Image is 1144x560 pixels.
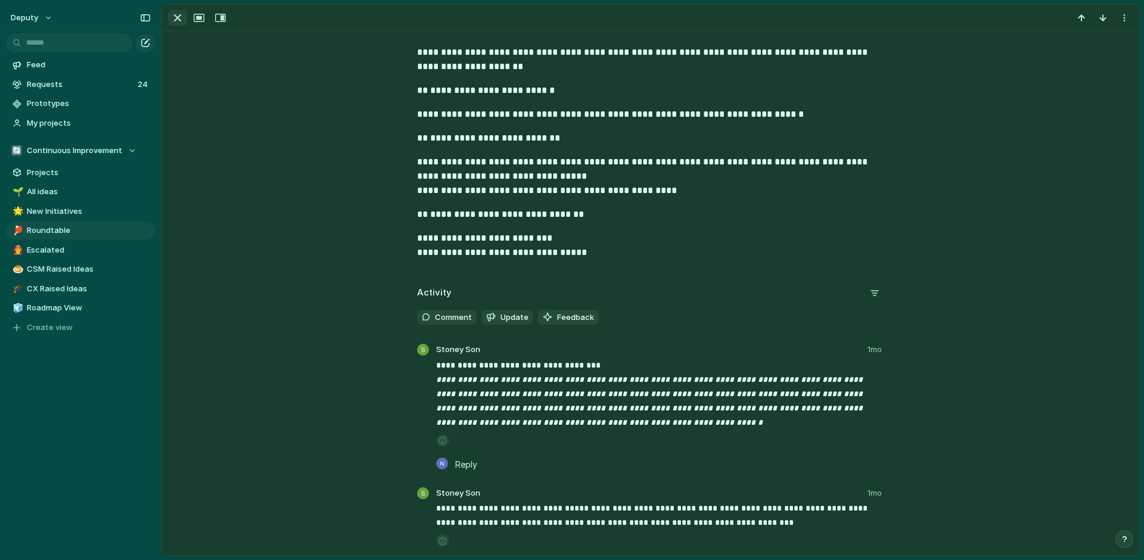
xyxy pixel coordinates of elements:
[11,12,38,24] span: deputy
[6,203,155,220] a: 🌟New Initiatives
[6,280,155,298] a: 🎓CX Raised Ideas
[27,186,151,198] span: All ideas
[436,344,480,356] span: Stoney Son
[11,263,23,275] button: 🍮
[27,79,134,91] span: Requests
[27,206,151,217] span: New Initiatives
[27,244,151,256] span: Escalated
[11,186,23,198] button: 🌱
[11,244,23,256] button: 👨‍🚒
[6,164,155,182] a: Projects
[6,76,155,94] a: Requests24
[27,117,151,129] span: My projects
[481,310,533,325] button: Update
[27,283,151,295] span: CX Raised Ideas
[11,225,23,237] button: 🏓
[11,145,23,157] div: 🔄
[6,260,155,278] a: 🍮CSM Raised Ideas
[27,322,73,334] span: Create view
[455,458,477,471] span: Reply
[27,145,122,157] span: Continuous Improvement
[5,8,59,27] button: deputy
[6,183,155,201] a: 🌱All ideas
[27,263,151,275] span: CSM Raised Ideas
[6,142,155,160] button: 🔄Continuous Improvement
[13,282,21,295] div: 🎓
[6,56,155,74] a: Feed
[6,95,155,113] a: Prototypes
[436,487,480,499] span: Stoney Son
[13,243,21,257] div: 👨‍🚒
[27,302,151,314] span: Roadmap View
[6,222,155,239] a: 🏓Roundtable
[6,114,155,132] a: My projects
[417,310,477,325] button: Comment
[13,301,21,315] div: 🧊
[435,312,472,323] span: Comment
[13,224,21,238] div: 🏓
[11,283,23,295] button: 🎓
[13,263,21,276] div: 🍮
[13,204,21,218] div: 🌟
[868,344,884,356] span: 1mo
[11,206,23,217] button: 🌟
[27,98,151,110] span: Prototypes
[557,312,594,323] span: Feedback
[27,59,151,71] span: Feed
[11,302,23,314] button: 🧊
[6,241,155,259] a: 👨‍🚒Escalated
[138,79,150,91] span: 24
[500,312,529,323] span: Update
[13,185,21,199] div: 🌱
[27,167,151,179] span: Projects
[6,319,155,337] button: Create view
[417,286,452,300] h2: Activity
[27,225,151,237] span: Roundtable
[868,487,884,499] span: 1mo
[6,299,155,317] a: 🧊Roadmap View
[538,310,599,325] button: Feedback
